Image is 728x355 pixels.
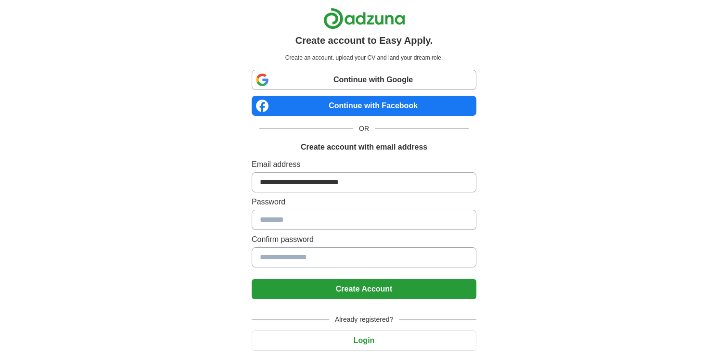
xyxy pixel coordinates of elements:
a: Login [252,336,476,344]
span: Already registered? [329,315,399,325]
p: Create an account, upload your CV and land your dream role. [254,53,474,62]
label: Confirm password [252,234,476,245]
label: Email address [252,159,476,170]
button: Login [252,330,476,351]
img: Adzuna logo [323,8,405,29]
button: Create Account [252,279,476,299]
h1: Create account to Easy Apply. [295,33,433,48]
span: OR [353,124,375,134]
h1: Create account with email address [301,141,427,153]
label: Password [252,196,476,208]
a: Continue with Facebook [252,96,476,116]
a: Continue with Google [252,70,476,90]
